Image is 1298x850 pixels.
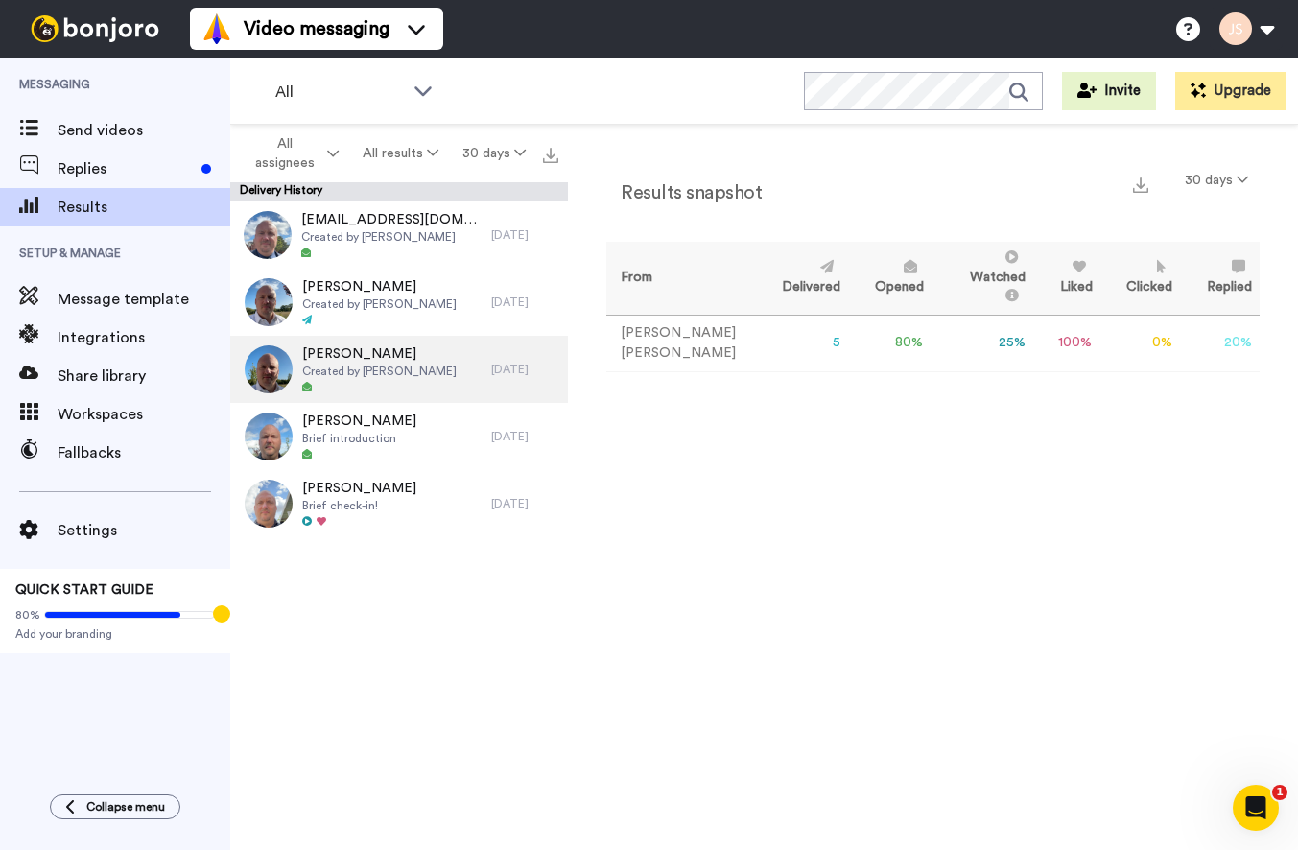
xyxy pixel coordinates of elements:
td: 20 % [1180,315,1260,371]
span: Video messaging [244,15,389,42]
span: 80% [15,607,40,623]
span: Brief check-in! [302,498,416,513]
div: Tooltip anchor [213,605,230,623]
span: Created by [PERSON_NAME] [302,296,457,312]
button: 30 days [450,136,537,171]
div: [DATE] [491,295,558,310]
a: [PERSON_NAME]Created by [PERSON_NAME][DATE] [230,336,568,403]
td: 25 % [932,315,1033,371]
img: 35fc48eb-8233-46ab-9b94-fe3d98bdf256-thumb.jpg [245,413,293,460]
div: [DATE] [491,429,558,444]
img: 3f351ac5-eb99-4abe-a629-4cd2c1b90815-thumb.jpg [245,480,293,528]
span: [EMAIL_ADDRESS][DOMAIN_NAME] [301,210,482,229]
th: Delivered [755,242,848,315]
span: Workspaces [58,403,230,426]
button: Export a summary of each team member’s results that match this filter now. [1127,170,1154,198]
span: [PERSON_NAME] [302,277,457,296]
td: 80 % [848,315,932,371]
th: Clicked [1100,242,1181,315]
span: 1 [1272,785,1287,800]
td: [PERSON_NAME] [PERSON_NAME] [606,315,755,371]
th: Liked [1033,242,1100,315]
span: All [275,81,404,104]
img: f336b760-dfe9-490a-9702-19a949ea43b4-thumb.jpg [245,345,293,393]
h2: Results snapshot [606,182,762,203]
div: [DATE] [491,496,558,511]
img: export.svg [1133,177,1148,193]
img: d2125749-cc36-4429-a244-67bf8b74b3e4-thumb.jpg [245,278,293,326]
span: Share library [58,365,230,388]
span: [PERSON_NAME] [302,344,457,364]
span: Settings [58,519,230,542]
span: Fallbacks [58,441,230,464]
span: Send videos [58,119,230,142]
span: Created by [PERSON_NAME] [302,364,457,379]
button: All results [351,136,451,171]
th: From [606,242,755,315]
button: All assignees [234,127,351,180]
span: QUICK START GUIDE [15,583,153,597]
button: 30 days [1173,163,1260,198]
button: Collapse menu [50,794,180,819]
a: [PERSON_NAME]Brief introduction[DATE] [230,403,568,470]
span: Replies [58,157,194,180]
span: Integrations [58,326,230,349]
a: [PERSON_NAME]Brief check-in![DATE] [230,470,568,537]
td: 100 % [1033,315,1100,371]
img: bj-logo-header-white.svg [23,15,167,42]
span: Results [58,196,230,219]
span: Message template [58,288,230,311]
a: [EMAIL_ADDRESS][DOMAIN_NAME]Created by [PERSON_NAME][DATE] [230,201,568,269]
div: Delivery History [230,182,568,201]
iframe: Intercom live chat [1233,785,1279,831]
div: [DATE] [491,227,558,243]
button: Upgrade [1175,72,1286,110]
button: Export all results that match these filters now. [537,139,564,168]
img: 85531108-0386-48b2-bb2a-64e5ae53a9c0-thumb.jpg [244,211,292,259]
span: Brief introduction [302,431,416,446]
button: Invite [1062,72,1156,110]
th: Watched [932,242,1033,315]
a: [PERSON_NAME]Created by [PERSON_NAME][DATE] [230,269,568,336]
td: 0 % [1100,315,1181,371]
span: Add your branding [15,626,215,642]
img: vm-color.svg [201,13,232,44]
span: [PERSON_NAME] [302,412,416,431]
span: All assignees [246,134,323,173]
div: [DATE] [491,362,558,377]
td: 5 [755,315,848,371]
span: Created by [PERSON_NAME] [301,229,482,245]
span: [PERSON_NAME] [302,479,416,498]
img: export.svg [543,148,558,163]
th: Opened [848,242,932,315]
span: Collapse menu [86,799,165,815]
th: Replied [1180,242,1260,315]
